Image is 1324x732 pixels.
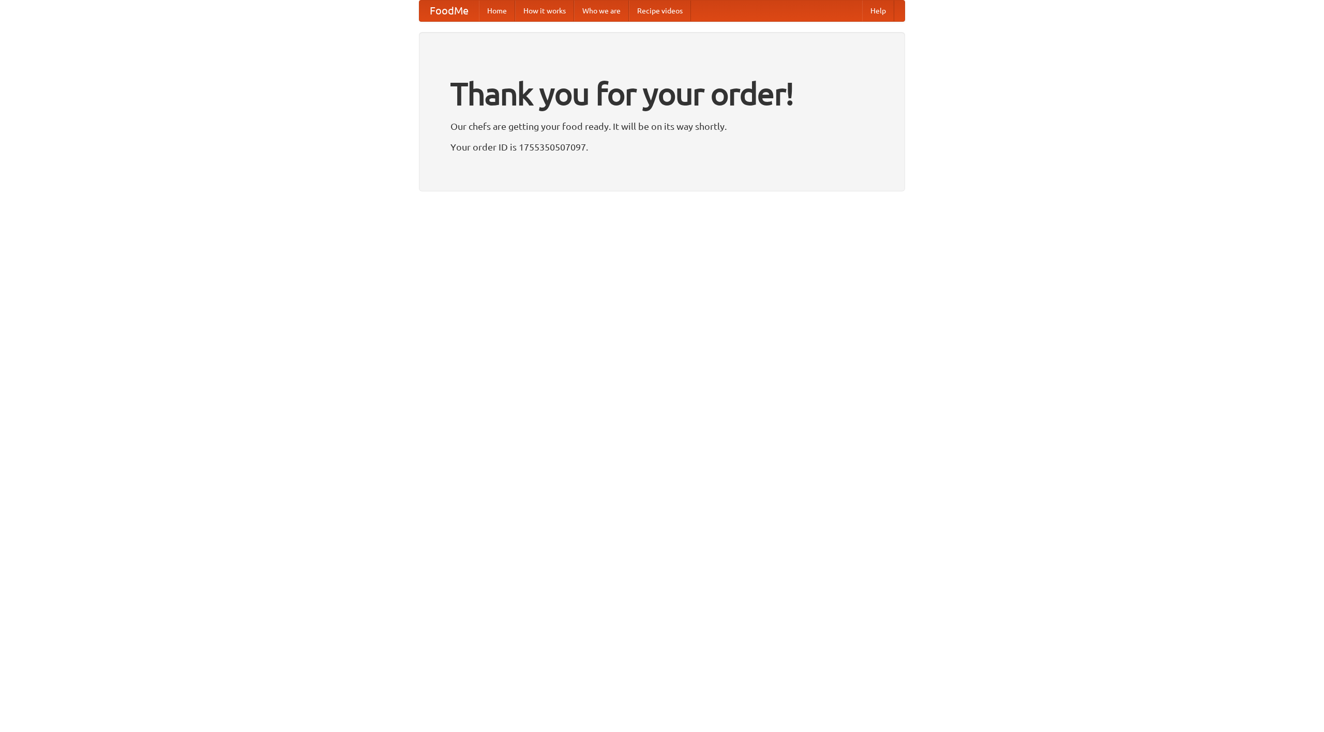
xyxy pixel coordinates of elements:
p: Our chefs are getting your food ready. It will be on its way shortly. [450,118,874,134]
a: Who we are [574,1,629,21]
a: Help [862,1,894,21]
p: Your order ID is 1755350507097. [450,139,874,155]
a: FoodMe [419,1,479,21]
h1: Thank you for your order! [450,69,874,118]
a: How it works [515,1,574,21]
a: Recipe videos [629,1,691,21]
a: Home [479,1,515,21]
